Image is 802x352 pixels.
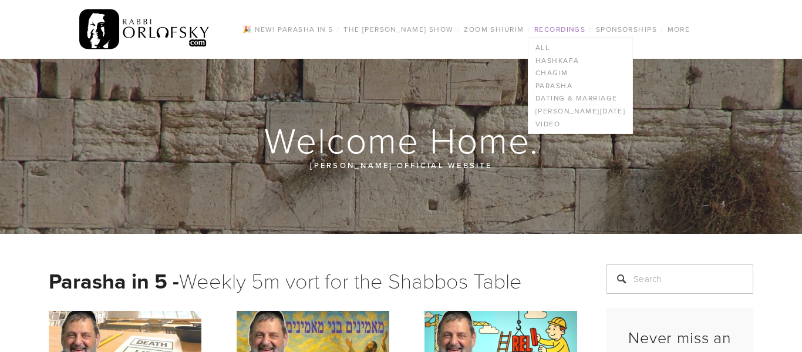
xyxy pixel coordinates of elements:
[49,266,179,296] strong: Parasha in 5 -
[49,264,577,297] h1: Weekly 5m vort for the Shabbos Table
[49,121,754,159] h1: Welcome Home.
[528,79,632,92] a: Parasha
[664,22,694,37] a: More
[531,22,589,37] a: Recordings
[340,22,457,37] a: The [PERSON_NAME] Show
[528,92,632,105] a: Dating & Marriage
[457,24,460,34] span: /
[460,22,527,37] a: Zoom Shiurim
[528,118,632,130] a: Video
[119,159,683,172] p: [PERSON_NAME] official website
[528,41,632,54] a: All
[528,66,632,79] a: Chagim
[79,6,210,52] img: RabbiOrlofsky.com
[528,24,531,34] span: /
[589,24,592,34] span: /
[528,54,632,67] a: Hashkafa
[239,22,336,37] a: 🎉 NEW! Parasha in 5
[592,22,661,37] a: Sponsorships
[661,24,663,34] span: /
[528,105,632,118] a: [PERSON_NAME][DATE]
[606,264,753,294] input: Search
[337,24,340,34] span: /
